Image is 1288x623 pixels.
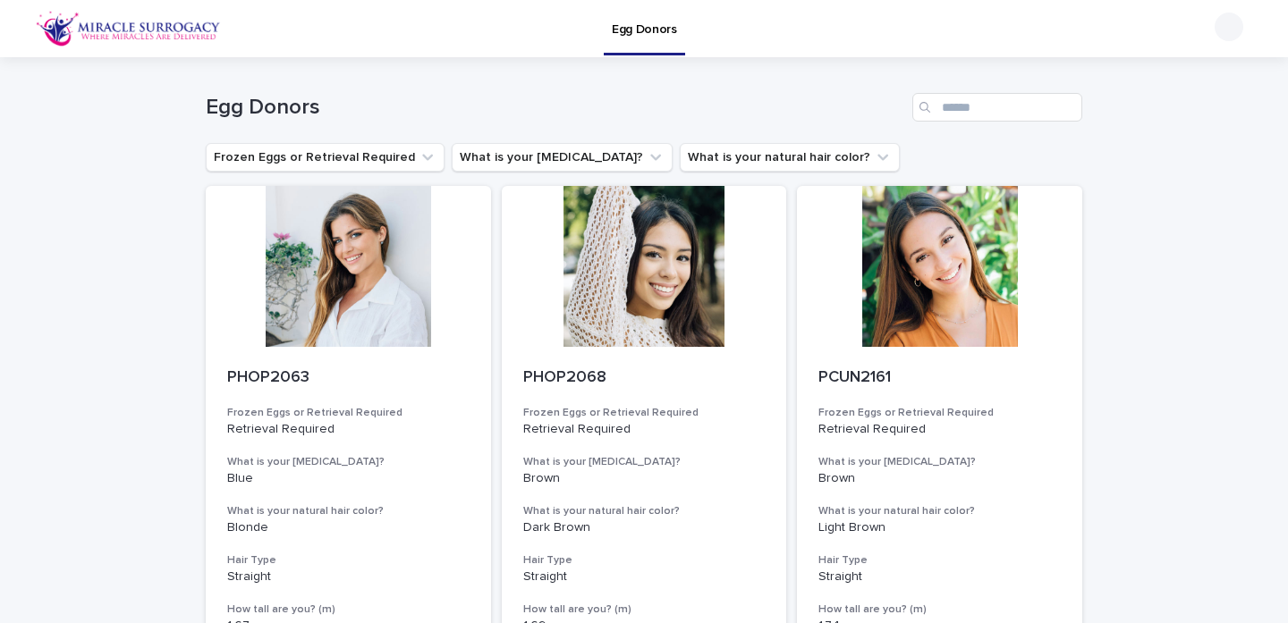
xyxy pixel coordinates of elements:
h3: How tall are you? (m) [523,602,766,617]
p: Brown [818,471,1061,486]
h3: Frozen Eggs or Retrieval Required [227,406,470,420]
h3: Frozen Eggs or Retrieval Required [818,406,1061,420]
h3: How tall are you? (m) [818,602,1061,617]
h3: Frozen Eggs or Retrieval Required [523,406,766,420]
h3: What is your [MEDICAL_DATA]? [227,455,470,469]
p: Blonde [227,520,470,535]
h3: Hair Type [227,553,470,568]
h3: What is your [MEDICAL_DATA]? [523,455,766,469]
h3: What is your natural hair color? [227,504,470,518]
h3: Hair Type [818,553,1061,568]
p: PHOP2063 [227,368,470,388]
p: Dark Brown [523,520,766,535]
p: Straight [818,569,1061,585]
p: Brown [523,471,766,486]
p: PHOP2068 [523,368,766,388]
input: Search [912,93,1082,122]
h3: What is your natural hair color? [818,504,1061,518]
p: Straight [523,569,766,585]
p: Retrieval Required [818,422,1061,437]
p: PCUN2161 [818,368,1061,388]
h1: Egg Donors [206,95,905,121]
h3: What is your natural hair color? [523,504,766,518]
button: Frozen Eggs or Retrieval Required [206,143,445,172]
p: Retrieval Required [227,422,470,437]
p: Blue [227,471,470,486]
h3: What is your [MEDICAL_DATA]? [818,455,1061,469]
button: What is your natural hair color? [680,143,900,172]
button: What is your eye color? [452,143,673,172]
h3: How tall are you? (m) [227,602,470,617]
p: Retrieval Required [523,422,766,437]
p: Light Brown [818,520,1061,535]
h3: Hair Type [523,553,766,568]
img: OiFFDOGZQuirLhrlO1ag [36,11,221,46]
p: Straight [227,569,470,585]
